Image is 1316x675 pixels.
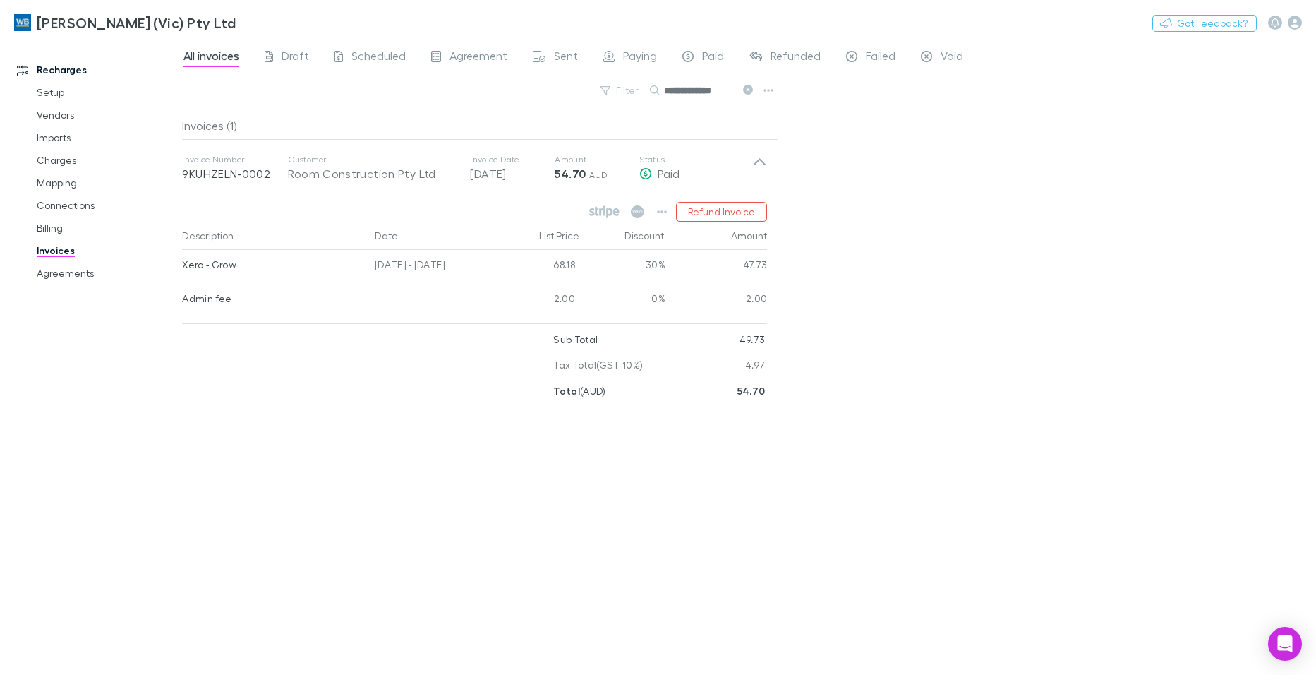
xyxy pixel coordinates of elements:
div: Room Construction Pty Ltd [288,165,456,182]
span: Scheduled [351,49,406,67]
span: Agreement [449,49,507,67]
a: Agreements [23,262,190,285]
p: Status [639,154,752,165]
a: Imports [23,126,190,149]
p: [DATE] [470,165,555,182]
div: 30% [581,250,665,284]
div: Open Intercom Messenger [1268,627,1302,661]
p: Amount [555,154,639,165]
p: Invoice Number [182,154,288,165]
span: All invoices [183,49,239,67]
div: 2.00 [496,284,581,318]
span: Paid [658,167,680,180]
span: Refunded [771,49,821,67]
a: Vendors [23,104,190,126]
p: 4.97 [745,352,765,378]
a: Billing [23,217,190,239]
a: Recharges [3,59,190,81]
div: Admin fee [182,284,363,313]
p: Tax Total (GST 10%) [553,352,643,378]
span: Failed [866,49,895,67]
p: Sub Total [553,327,598,352]
button: Refund Invoice [676,202,767,222]
img: William Buck (Vic) Pty Ltd's Logo [14,14,31,31]
strong: 54.70 [737,385,766,397]
span: AUD [589,169,608,180]
div: Xero - Grow [182,250,363,280]
div: Invoice Number9KUHZELN-0002CustomerRoom Construction Pty LtdInvoice Date[DATE]Amount54.70 AUDStat... [171,140,778,196]
button: Filter [593,82,647,99]
div: 47.73 [665,250,768,284]
span: Draft [282,49,309,67]
p: ( AUD ) [553,378,605,404]
button: Got Feedback? [1152,15,1257,32]
span: Sent [554,49,578,67]
strong: 54.70 [555,167,586,181]
a: Invoices [23,239,190,262]
h3: [PERSON_NAME] (Vic) Pty Ltd [37,14,236,31]
a: Charges [23,149,190,172]
strong: Total [553,385,580,397]
p: Customer [288,154,456,165]
a: Connections [23,194,190,217]
span: Paid [702,49,724,67]
p: 49.73 [740,327,766,352]
div: 2.00 [665,284,768,318]
a: Mapping [23,172,190,194]
p: 9KUHZELN-0002 [182,165,288,182]
a: [PERSON_NAME] (Vic) Pty Ltd [6,6,244,40]
p: Invoice Date [470,154,555,165]
div: 68.18 [496,250,581,284]
span: Paying [623,49,657,67]
a: Setup [23,81,190,104]
span: Void [941,49,963,67]
div: [DATE] - [DATE] [369,250,496,284]
div: 0% [581,284,665,318]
